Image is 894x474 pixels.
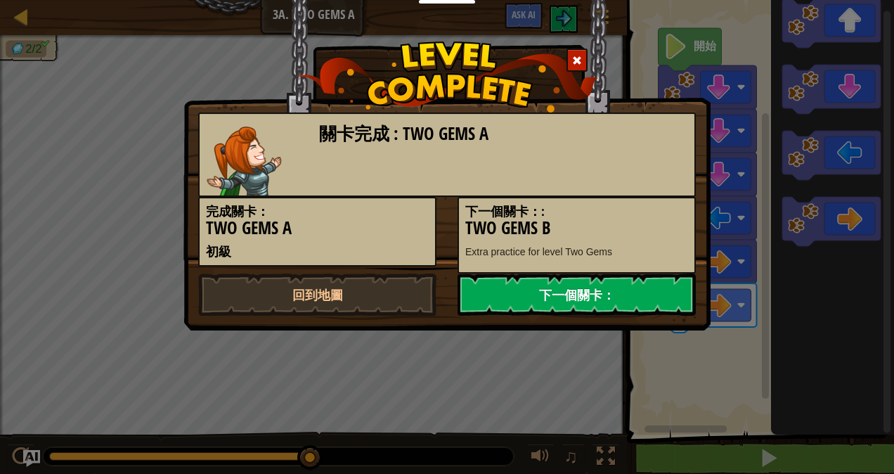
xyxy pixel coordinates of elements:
img: captain.png [207,127,282,196]
p: Extra practice for level Two Gems [465,245,688,259]
h3: Two Gems A [206,219,429,238]
img: level_complete.png [297,41,598,113]
a: 回到地圖 [198,274,436,316]
h5: 初級 [206,245,429,259]
h3: Two Gems B [465,219,688,238]
h5: 下一個關卡：: [465,205,688,219]
h5: 完成關卡： [206,205,429,219]
a: 下一個關卡： [458,274,696,316]
h3: 關卡完成 : Two Gems A [319,124,688,143]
